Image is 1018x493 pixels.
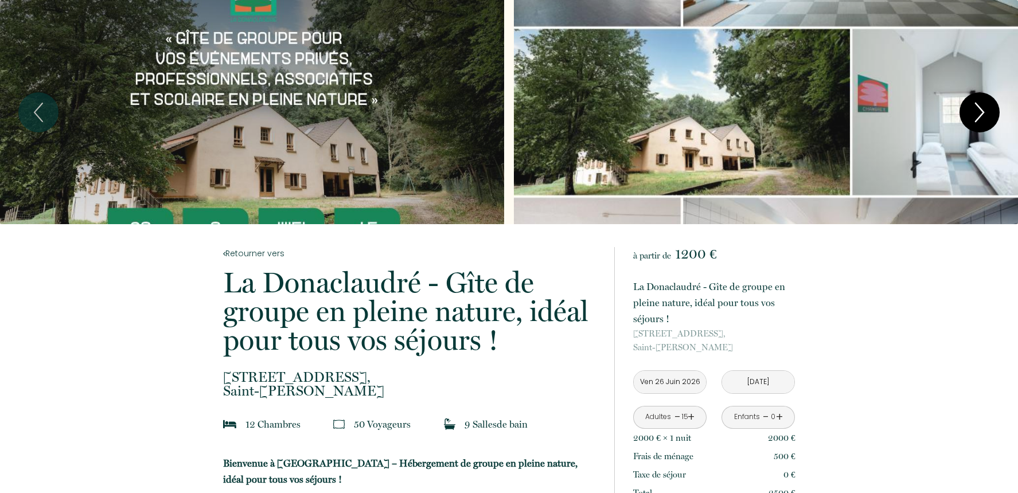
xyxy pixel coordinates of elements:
[768,431,795,445] p: 2000 €
[633,251,671,261] span: à partir de
[763,408,769,426] a: -
[245,416,301,432] p: 12 Chambre
[223,370,599,398] p: Saint-[PERSON_NAME]
[333,418,345,430] img: guests
[688,408,695,426] a: +
[682,412,688,422] div: 15
[633,468,686,482] p: Taxe de séjour
[783,468,795,482] p: 0 €
[633,279,795,327] p: La Donaclaudré - Gîte de groupe en pleine nature, idéal pour tous vos séjours !
[645,412,671,422] div: Adultes
[223,247,599,260] a: Retourner vers
[633,327,795,354] p: Saint-[PERSON_NAME]
[675,246,716,262] span: 1200 €
[634,371,706,393] input: Arrivée
[770,412,776,422] div: 0
[633,449,693,463] p: Frais de ménage
[297,418,301,430] span: s
[774,449,795,463] p: 500 €
[223,268,599,354] p: La Donaclaudré - Gîte de groupe en pleine nature, idéal pour tous vos séjours !
[633,327,795,341] span: [STREET_ADDRESS],
[722,371,794,393] input: Départ
[633,431,691,445] p: 2000 € × 1 nuit
[776,408,783,426] a: +
[18,92,58,132] button: Previous
[223,370,599,384] span: [STREET_ADDRESS],
[674,408,681,426] a: -
[465,416,528,432] p: 9 Salle de bain
[493,418,497,430] span: s
[223,457,578,485] strong: Bienvenue à [GEOGRAPHIC_DATA] – Hébergement de groupe en pleine nature, idéal pour tous vos séjou...
[734,412,760,422] div: Enfants
[407,418,411,430] span: s
[960,92,1000,132] button: Next
[354,416,411,432] p: 50 Voyageur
